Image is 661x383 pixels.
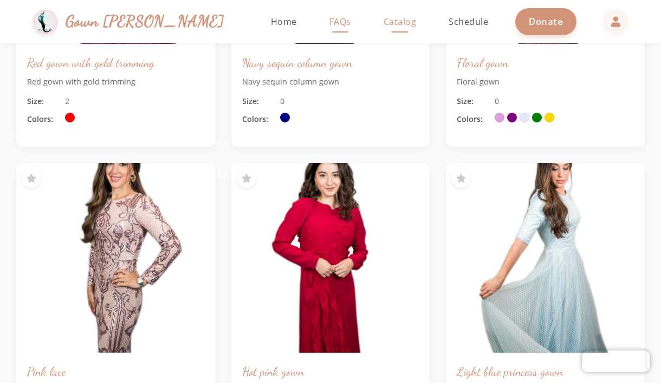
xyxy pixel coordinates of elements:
[33,7,235,37] a: Gown [PERSON_NAME]
[271,16,297,28] span: Home
[329,16,351,28] span: FAQs
[457,113,489,125] span: Colors:
[495,95,499,107] span: 0
[449,16,488,28] span: Schedule
[242,363,419,379] h3: Hot pink gown
[27,95,60,107] span: Size:
[515,8,576,35] a: Donate
[27,55,204,70] h3: Red gown with gold trimming
[27,363,204,379] h3: Pink lace
[582,350,650,372] iframe: Chatra live chat
[65,95,69,107] span: 2
[33,10,57,34] img: Gown Gmach Logo
[231,163,430,353] img: Hot pink gown
[27,113,60,125] span: Colors:
[280,95,284,107] span: 0
[446,163,645,353] img: Light blue princess gown
[457,55,634,70] h3: Floral gown
[529,15,563,28] span: Donate
[457,76,634,88] p: Floral gown
[457,95,489,107] span: Size:
[384,16,417,28] span: Catalog
[242,55,419,70] h3: Navy sequin column gown
[27,76,204,88] p: Red gown with gold trimming
[242,95,275,107] span: Size:
[66,10,224,33] span: Gown [PERSON_NAME]
[242,113,275,125] span: Colors:
[16,163,215,353] img: Pink lace
[242,76,419,88] p: Navy sequin column gown
[457,363,634,379] h3: Light blue princess gown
